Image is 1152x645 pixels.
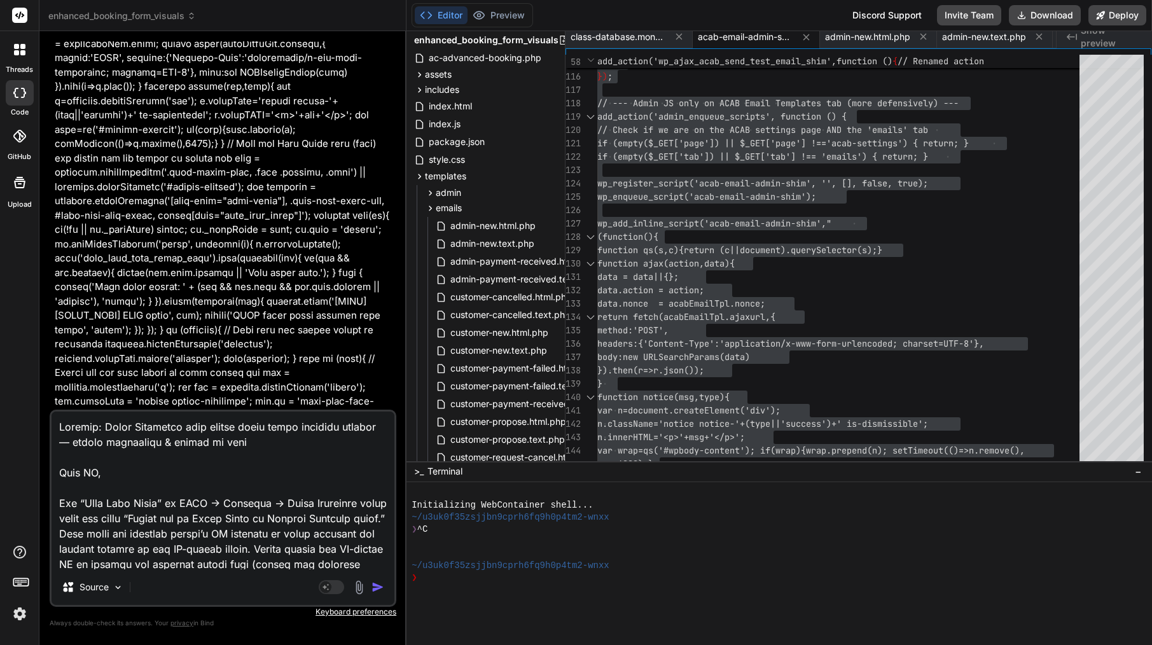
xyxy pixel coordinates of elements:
div: 127 [566,217,581,230]
label: code [11,107,29,118]
span: if (empty($_GET['tab']) || $_GET['tab'] !== 'e [597,151,831,162]
div: 136 [566,337,581,350]
span: package.json [427,134,486,149]
span: ; [607,71,613,82]
span: admin-payment-received.text.php [449,272,596,287]
span: orm-urlencoded; charset=UTF-8'}, [821,338,984,349]
span: 'acab-settings') { return; } [826,137,969,149]
span: ^C [417,524,428,536]
span: admin-new.html.php [825,31,910,43]
span: customer-payment-received.text.php [449,396,609,412]
span: add_action('wp_ajax_acab_send_test_email_shim', [597,55,836,67]
span: } [597,71,602,82]
span: Show preview [1081,24,1142,50]
span: ~/u3uk0f35zsjjbn9cprh6fq9h0p4tm2-wnxx [412,511,609,524]
textarea: Loremip: Dolor Sitametco adip elitse doeiu tempo incididu utlabor — etdolo magnaaliqu & enimad mi... [52,412,394,569]
span: 6000);} [618,458,653,469]
span: data.nonce = acabEmailTpl.nonce; [597,298,765,309]
span: admin-new.text.php [942,31,1026,43]
span: // --- Admin JS only on ACAB Email Templates tab ( [597,97,852,109]
span: method:'POST', [597,324,669,336]
div: 120 [566,123,581,137]
div: 132 [566,284,581,297]
span: wp_add_inline_script('acab-email-admin-shim', [597,218,826,229]
img: Pick Models [113,582,123,593]
span: assets [425,68,452,81]
span: headers:{'Content-Type':'application/x-www-f [597,338,821,349]
div: Click to collapse the range. [582,391,599,404]
div: 141 [566,404,581,417]
div: 129 [566,244,581,257]
span: customer-cancelled.text.php [449,307,572,322]
span: n.innerHTML='<p>'+msg+'</p>'; [597,431,745,443]
div: 119 [566,110,581,123]
div: Discord Support [845,5,929,25]
div: 116 [566,70,581,83]
div: 134 [566,310,581,324]
div: Click to collapse the range. [582,257,599,270]
div: Click to collapse the range. [582,310,599,324]
img: icon [371,581,384,593]
div: 144 [566,444,581,457]
span: customer-propose.html.php [449,414,567,429]
span: acab-email-admin-shim.php [698,31,793,43]
span: wp_register_script('acab-email-admin-shim', '' [597,177,831,189]
span: function ajax(action,data){ [597,258,735,269]
label: GitHub [8,151,31,162]
div: 142 [566,417,581,431]
p: Source [80,581,109,593]
span: , [], false, true); [831,177,928,189]
span: data.action = action; [597,284,704,296]
img: attachment [352,580,366,595]
span: function () [836,55,892,67]
span: enhanced_booking_form_visuals [414,34,559,46]
span: index.js [427,116,462,132]
button: Invite Team [937,5,1001,25]
div: 133 [566,297,581,310]
div: 130 [566,257,581,270]
label: threads [6,64,33,75]
div: 143 [566,431,581,444]
span: (function(){ [597,231,658,242]
span: customer-request-cancel.html.php [449,450,596,465]
span: >_ [414,465,424,478]
span: ❯ [412,572,417,584]
span: body:new URLSearchParams(data) [597,351,750,363]
span: admin [436,186,461,199]
span: ac-advanced-booking.php [427,50,543,66]
button: Preview [468,6,530,24]
span: }).then(r=>r.json()); [597,364,704,376]
span: customer-payment-failed.text.php [449,378,595,394]
span: mails') { return; } [831,151,928,162]
span: prepend(n); setTimeout(()=>n.remove(), [831,445,1025,456]
span: ) [602,71,607,82]
span: ~/u3uk0f35zsjjbn9cprh6fq9h0p4tm2-wnxx [412,560,609,572]
label: Upload [8,199,32,210]
button: Editor [415,6,468,24]
span: ❯ [412,524,417,536]
div: 122 [566,150,581,163]
span: style.css [427,152,466,167]
button: Deploy [1088,5,1146,25]
span: emails [436,202,462,214]
span: customer-propose.text.php [449,432,566,447]
span: class-database.monolith.php [571,31,666,43]
span: 58 [566,55,581,69]
span: index.html [427,99,473,114]
span: Initializing WebContainer shell... [412,499,593,511]
span: admin-payment-received.html.php [449,254,597,269]
div: 124 [566,177,581,190]
span: enhanced_booking_form_visuals [48,10,196,22]
span: includes [425,83,459,96]
span: admin-new.text.php [449,236,536,251]
div: 128 [566,230,581,244]
span: if (empty($_GET['page']) || $_GET['page'] !== [597,137,826,149]
span: customer-new.text.php [449,343,548,358]
span: customer-payment-failed.html.php [449,361,597,376]
div: 135 [566,324,581,337]
span: wp_enqueue_script('acab-email-admin-shim'); [597,191,816,202]
span: var wrap=qs('#wpbody-content'); if(wrap){wrap. [597,445,831,456]
span: admin-new.html.php [449,218,537,233]
span: tor(s);} [842,244,882,256]
span: // Check if we are on the ACAB settings page A [597,124,831,135]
